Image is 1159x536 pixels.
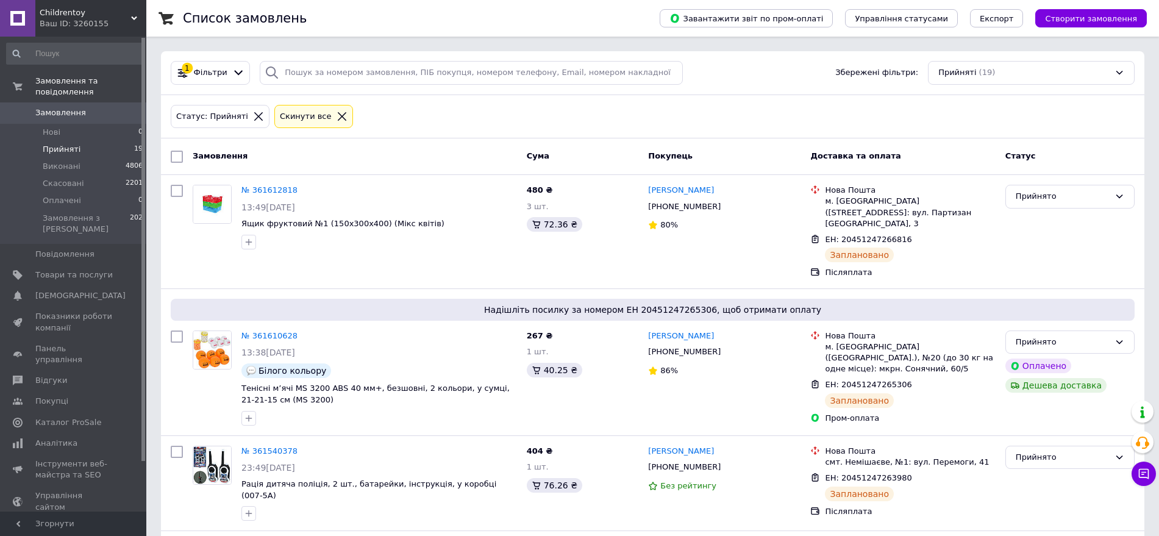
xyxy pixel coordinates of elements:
[527,347,549,356] span: 1 шт.
[938,67,976,79] span: Прийняті
[527,462,549,471] span: 1 шт.
[35,311,113,333] span: Показники роботи компанії
[1005,151,1036,160] span: Статус
[646,199,723,215] div: [PHONE_NUMBER]
[241,348,295,357] span: 13:38[DATE]
[241,185,298,195] a: № 361612818
[527,202,549,211] span: 3 шт.
[527,217,582,232] div: 72.36 ₴
[182,63,193,74] div: 1
[648,185,714,196] a: [PERSON_NAME]
[193,446,231,484] img: Фото товару
[825,196,995,229] div: м. [GEOGRAPHIC_DATA] ([STREET_ADDRESS]: вул. Партизан [GEOGRAPHIC_DATA], 3
[241,219,444,228] a: Ящик фруктовий №1 (150х300х400) (Мікс квітів)
[193,185,231,223] img: Фото товару
[855,14,948,23] span: Управління статусами
[1023,13,1147,23] a: Створити замовлення
[241,331,298,340] a: № 361610628
[241,384,510,404] a: Тенісні м’ячі MS 3200 ABS 40 мм+, безшовні, 2 кольори, у сумці, 21-21-15 см (MS 3200)
[43,161,80,172] span: Виконані
[825,341,995,375] div: м. [GEOGRAPHIC_DATA] ([GEOGRAPHIC_DATA].), №20 (до 30 кг на одне місце): мкрн. Сонячний, 60/5
[35,438,77,449] span: Аналітика
[825,487,894,501] div: Заплановано
[1016,190,1110,203] div: Прийнято
[138,195,143,206] span: 0
[1035,9,1147,27] button: Створити замовлення
[835,67,918,79] span: Збережені фільтри:
[35,76,146,98] span: Замовлення та повідомлення
[979,68,996,77] span: (19)
[648,331,714,342] a: [PERSON_NAME]
[241,202,295,212] span: 13:49[DATE]
[669,13,823,24] span: Завантажити звіт по пром-оплаті
[527,331,553,340] span: 267 ₴
[259,366,326,376] span: Білого кольору
[527,363,582,377] div: 40.25 ₴
[6,43,144,65] input: Пошук
[810,151,900,160] span: Доставка та оплата
[126,178,143,189] span: 2201
[646,344,723,360] div: [PHONE_NUMBER]
[193,446,232,485] a: Фото товару
[35,107,86,118] span: Замовлення
[825,506,995,517] div: Післяплата
[660,220,678,229] span: 80%
[825,185,995,196] div: Нова Пошта
[40,7,131,18] span: Childrentoy
[241,479,496,500] a: Рація дитяча поліція, 2 шт., батарейки, інструкція, у коробці (007-5A)
[194,67,227,79] span: Фільтри
[35,375,67,386] span: Відгуки
[825,413,995,424] div: Пром-оплата
[193,151,248,160] span: Замовлення
[193,185,232,224] a: Фото товару
[1016,336,1110,349] div: Прийнято
[660,481,716,490] span: Без рейтингу
[43,178,84,189] span: Скасовані
[1016,451,1110,464] div: Прийнято
[527,185,553,195] span: 480 ₴
[130,213,143,235] span: 202
[980,14,1014,23] span: Експорт
[648,446,714,457] a: [PERSON_NAME]
[183,11,307,26] h1: Список замовлень
[241,463,295,473] span: 23:49[DATE]
[825,235,911,244] span: ЕН: 20451247266816
[825,380,911,389] span: ЕН: 20451247265306
[174,110,251,123] div: Статус: Прийняті
[35,459,113,481] span: Інструменти веб-майстра та SEO
[527,151,549,160] span: Cума
[648,151,693,160] span: Покупець
[241,446,298,456] a: № 361540378
[43,144,80,155] span: Прийняті
[825,267,995,278] div: Післяплата
[246,366,256,376] img: :speech_balloon:
[43,127,60,138] span: Нові
[193,331,232,370] a: Фото товару
[1132,462,1156,486] button: Чат з покупцем
[825,393,894,408] div: Заплановано
[970,9,1024,27] button: Експорт
[134,144,143,155] span: 19
[825,331,995,341] div: Нова Пошта
[277,110,334,123] div: Cкинути все
[35,417,101,428] span: Каталог ProSale
[260,61,683,85] input: Пошук за номером замовлення, ПІБ покупця, номером телефону, Email, номером накладної
[35,290,126,301] span: [DEMOGRAPHIC_DATA]
[35,249,95,260] span: Повідомлення
[35,270,113,281] span: Товари та послуги
[176,304,1130,316] span: Надішліть посилку за номером ЕН 20451247265306, щоб отримати оплату
[845,9,958,27] button: Управління статусами
[35,343,113,365] span: Панель управління
[40,18,146,29] div: Ваш ID: 3260155
[138,127,143,138] span: 0
[825,248,894,262] div: Заплановано
[1005,359,1071,373] div: Оплачено
[43,195,81,206] span: Оплачені
[660,366,678,375] span: 86%
[825,457,995,468] div: смт. Немішаєве, №1: вул. Перемоги, 41
[43,213,130,235] span: Замовлення з [PERSON_NAME]
[193,331,231,369] img: Фото товару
